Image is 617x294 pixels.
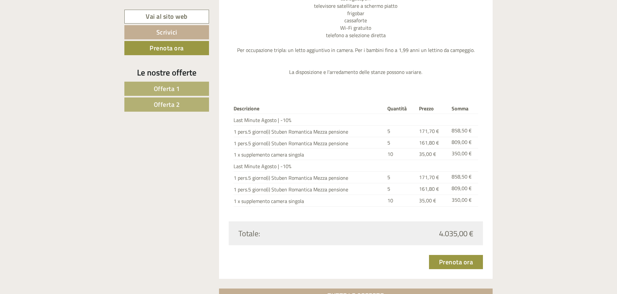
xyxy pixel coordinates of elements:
td: 350,00 € [449,195,478,206]
td: 1 x supplemento camera singola [234,195,385,206]
td: 1 pers.5 giorno(i) Stuben Romantica Mezza pensione [234,183,385,195]
td: 809,00 € [449,183,478,195]
td: 5 [385,172,416,183]
th: Quantità [385,104,416,114]
td: 5 [385,125,416,137]
span: Offerta 2 [154,99,180,109]
th: Somma [449,104,478,114]
td: Last Minute Agosto | -10% [234,114,385,125]
th: Descrizione [234,104,385,114]
span: 171,70 € [419,127,439,135]
span: Offerta 1 [154,84,180,94]
td: 858,50 € [449,125,478,137]
td: 350,00 € [449,148,478,160]
span: 35,00 € [419,150,436,158]
a: Scrivici [124,25,209,39]
td: 809,00 € [449,137,478,148]
td: 5 [385,183,416,195]
span: 35,00 € [419,197,436,204]
div: Totale: [234,228,356,239]
td: 858,50 € [449,172,478,183]
a: Prenota ora [429,255,483,269]
td: 1 pers.5 giorno(i) Stuben Romantica Mezza pensione [234,137,385,148]
td: 10 [385,148,416,160]
td: 1 x supplemento camera singola [234,148,385,160]
a: Vai al sito web [124,10,209,24]
a: Prenota ora [124,41,209,55]
span: 161,80 € [419,185,439,193]
td: Last Minute Agosto | -10% [234,160,385,172]
td: 10 [385,195,416,206]
th: Prezzo [416,104,449,114]
div: Le nostre offerte [124,66,209,78]
td: 5 [385,137,416,148]
td: 1 pers.5 giorno(i) Stuben Romantica Mezza pensione [234,125,385,137]
td: 1 pers.5 giorno(i) Stuben Romantica Mezza pensione [234,172,385,183]
span: 171,70 € [419,173,439,181]
span: 161,80 € [419,139,439,147]
span: 4.035,00 € [439,228,473,239]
